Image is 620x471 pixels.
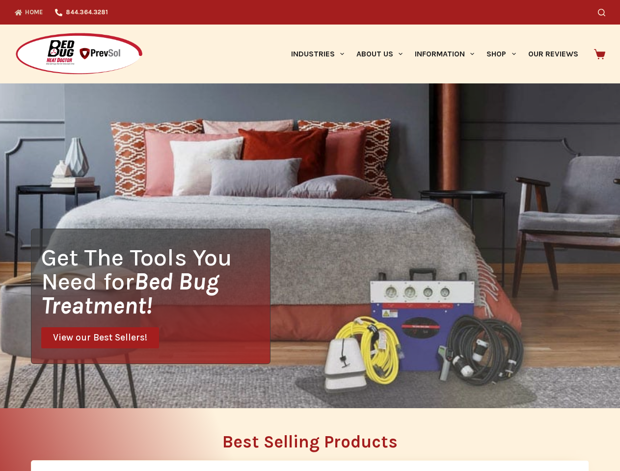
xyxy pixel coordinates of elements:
a: View our Best Sellers! [41,327,159,348]
button: Open LiveChat chat widget [8,4,37,33]
h2: Best Selling Products [31,433,589,450]
img: Prevsol/Bed Bug Heat Doctor [15,32,143,76]
a: Industries [285,25,350,83]
a: About Us [350,25,408,83]
span: View our Best Sellers! [53,333,147,342]
i: Bed Bug Treatment! [41,267,219,319]
a: Information [409,25,481,83]
h1: Get The Tools You Need for [41,245,270,317]
a: Shop [481,25,522,83]
button: Search [598,9,605,16]
nav: Primary [285,25,584,83]
a: Our Reviews [522,25,584,83]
